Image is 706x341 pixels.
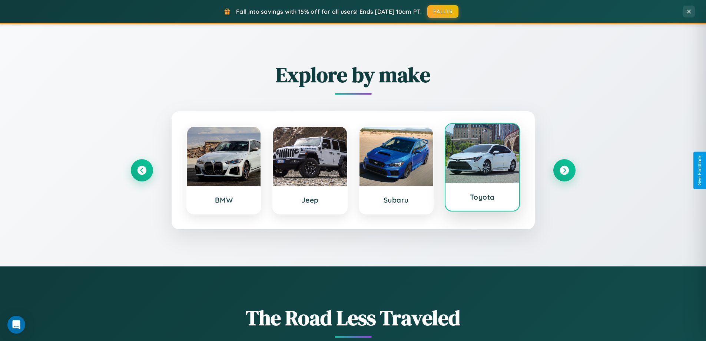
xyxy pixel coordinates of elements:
button: FALL15 [427,5,458,18]
h2: Explore by make [131,60,576,89]
h3: Jeep [281,196,339,204]
h3: Toyota [453,193,512,201]
h1: The Road Less Traveled [131,304,576,332]
h3: Subaru [367,196,426,204]
h3: BMW [195,196,253,204]
div: Open Intercom Messenger [7,316,25,334]
span: Fall into savings with 15% off for all users! Ends [DATE] 10am PT. [236,8,422,15]
div: Give Feedback [697,155,702,186]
